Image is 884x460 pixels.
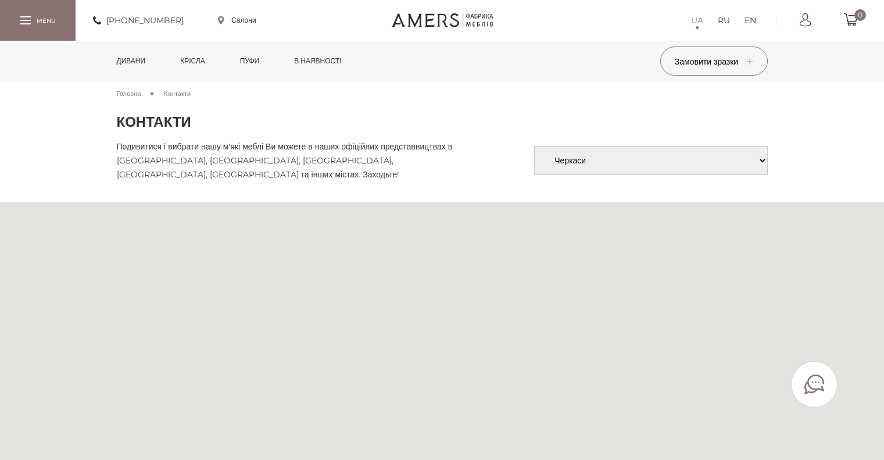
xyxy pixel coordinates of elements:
[117,140,475,181] p: Подивитися і вибрати нашу м'які меблі Ви можете в наших офіційних представництвах в [GEOGRAPHIC_D...
[718,13,730,27] a: RU
[117,88,141,99] a: Головна
[660,47,768,76] button: Замовити зразки
[117,90,141,98] span: Головна
[93,13,184,27] a: [PHONE_NUMBER]
[108,41,155,81] a: Дивани
[285,41,350,81] a: в наявності
[691,13,703,27] a: UA
[231,41,269,81] a: Пуфи
[218,15,256,26] a: Салони
[675,56,753,67] span: Замовити зразки
[171,41,213,81] a: Крісла
[117,113,768,131] h1: Контакти
[854,9,866,21] span: 0
[745,13,756,27] a: EN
